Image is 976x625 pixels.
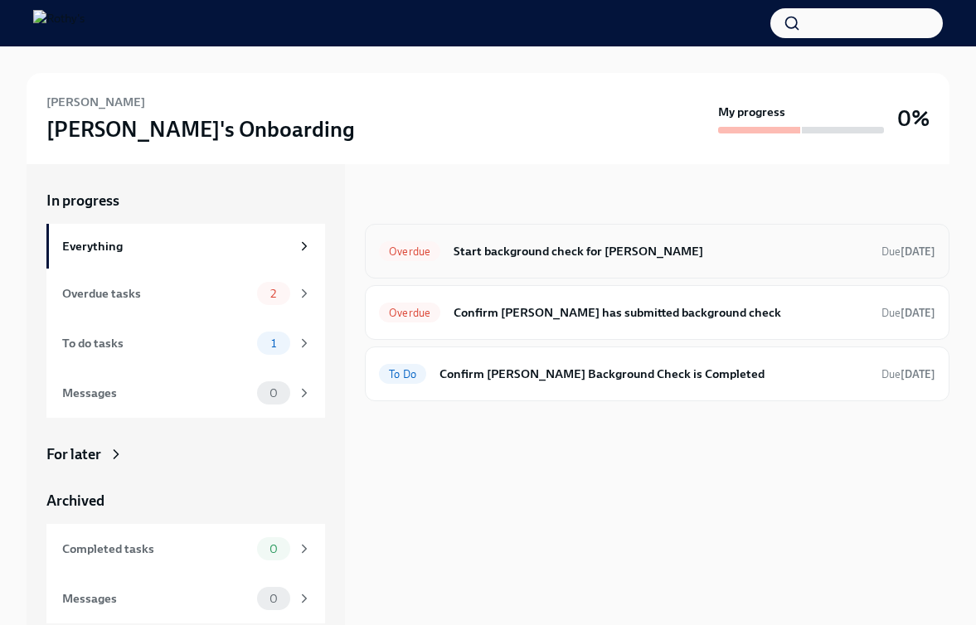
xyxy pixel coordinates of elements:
[379,238,935,264] a: OverdueStart background check for [PERSON_NAME]Due[DATE]
[46,191,325,211] a: In progress
[62,237,290,255] div: Everything
[881,307,935,319] span: Due
[718,104,785,120] strong: My progress
[46,93,145,111] h6: [PERSON_NAME]
[365,191,438,211] div: In progress
[62,284,250,303] div: Overdue tasks
[260,593,288,605] span: 0
[901,368,935,380] strong: [DATE]
[62,334,250,352] div: To do tasks
[46,524,325,574] a: Completed tasks0
[46,114,355,144] h3: [PERSON_NAME]'s Onboarding
[881,305,935,321] span: August 3rd, 2025 09:00
[46,491,325,511] a: Archived
[33,10,85,36] img: Rothy's
[62,589,250,608] div: Messages
[46,574,325,623] a: Messages0
[439,365,868,383] h6: Confirm [PERSON_NAME] Background Check is Completed
[46,224,325,269] a: Everything
[46,368,325,418] a: Messages0
[379,368,426,380] span: To Do
[261,337,286,350] span: 1
[260,288,286,300] span: 2
[46,318,325,368] a: To do tasks1
[46,444,325,464] a: For later
[379,361,935,387] a: To DoConfirm [PERSON_NAME] Background Check is CompletedDue[DATE]
[62,540,250,558] div: Completed tasks
[46,269,325,318] a: Overdue tasks2
[901,307,935,319] strong: [DATE]
[260,387,288,400] span: 0
[260,543,288,555] span: 0
[379,299,935,326] a: OverdueConfirm [PERSON_NAME] has submitted background checkDue[DATE]
[379,245,440,258] span: Overdue
[881,368,935,380] span: Due
[62,384,250,402] div: Messages
[454,242,868,260] h6: Start background check for [PERSON_NAME]
[379,307,440,319] span: Overdue
[881,245,935,258] span: Due
[46,444,101,464] div: For later
[901,245,935,258] strong: [DATE]
[454,303,868,322] h6: Confirm [PERSON_NAME] has submitted background check
[897,104,930,133] h3: 0%
[881,366,935,382] span: August 15th, 2025 09:00
[881,244,935,259] span: August 2nd, 2025 09:00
